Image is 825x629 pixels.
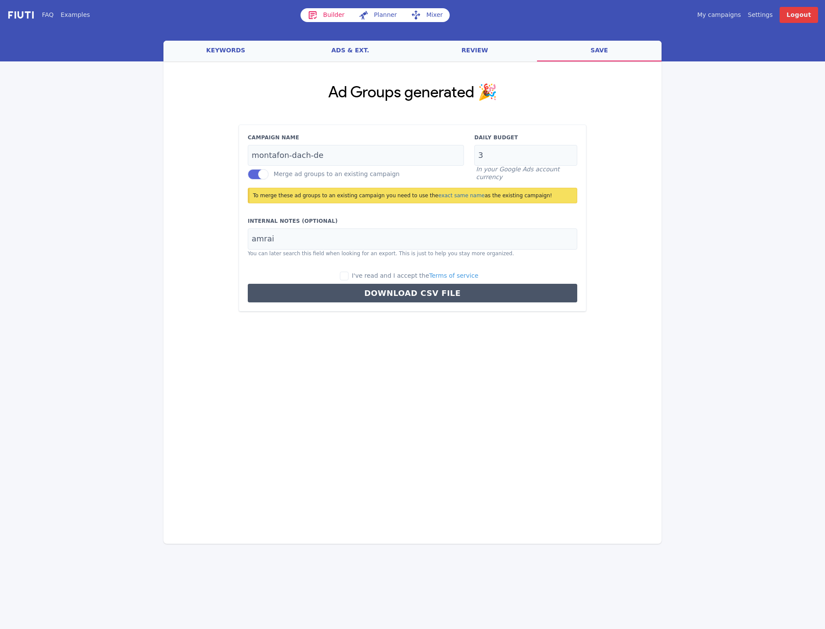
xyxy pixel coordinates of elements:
label: Campaign Name [248,134,464,141]
a: Examples [61,10,90,19]
a: Mixer [404,8,450,22]
input: Campaign Budget [474,145,577,166]
input: Campaign Name [248,145,464,166]
p: You can later search this field when looking for an export. This is just to help you stay more or... [248,250,577,257]
p: In your Google Ads account currency [476,166,577,181]
img: f731f27.png [7,10,35,20]
a: review [412,41,537,61]
p: To merge these ad groups to an existing campaign you need to use the as the existing campaign! [253,192,573,199]
a: Planner [352,8,404,22]
a: Terms of service [429,272,479,279]
a: Settings [748,10,773,19]
h1: Ad Groups generated 🎉 [239,82,586,104]
label: Daily Budget [474,134,577,141]
label: Merge ad groups to an existing campaign [274,170,400,177]
a: My campaigns [697,10,741,19]
input: I've read and I accept theTerms of service [340,272,349,280]
a: save [537,41,662,61]
a: keywords [163,41,288,61]
span: exact same name [438,193,485,199]
input: Add your client's name, project id, your campaign type or anything else [248,228,577,250]
label: Internal Notes (Optional) [248,217,577,225]
a: ads & ext. [288,41,412,61]
a: Builder [301,8,352,22]
button: Download CSV File [248,284,577,302]
a: FAQ [42,10,54,19]
span: I've read and I accept the [352,272,478,279]
a: Logout [780,7,818,23]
